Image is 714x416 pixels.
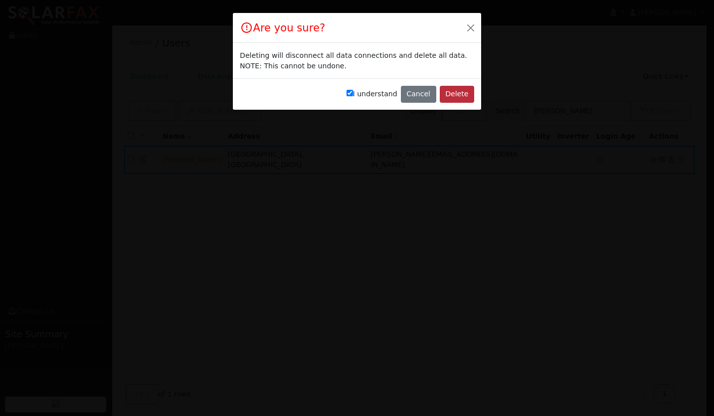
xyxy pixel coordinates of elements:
[347,89,397,99] label: I understand
[440,86,474,103] button: Delete
[240,20,325,36] h4: Are you sure?
[401,86,436,103] button: Cancel
[240,50,474,71] div: Deleting will disconnect all data connections and delete all data. NOTE: This cannot be undone.
[347,90,353,96] input: I understand
[464,20,478,34] button: Close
